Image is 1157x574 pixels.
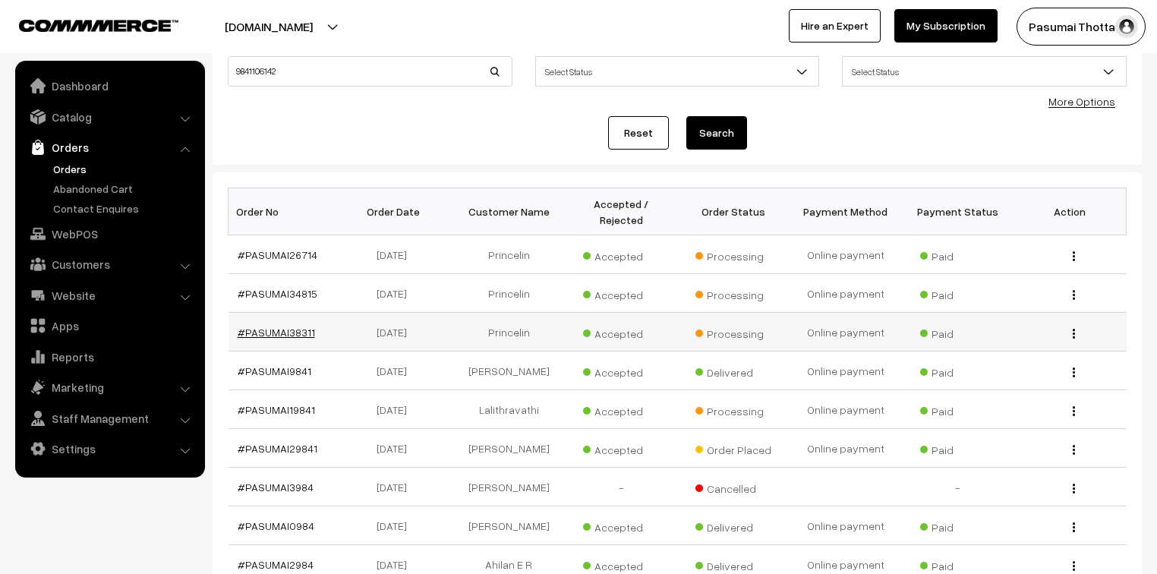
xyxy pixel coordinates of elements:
img: Menu [1073,522,1075,532]
span: Accepted [583,554,659,574]
span: Accepted [583,361,659,380]
td: [DATE] [340,390,452,429]
span: Paid [920,283,996,303]
td: [DATE] [340,429,452,468]
button: Pasumai Thotta… [1017,8,1146,46]
a: Customers [19,251,200,278]
span: Paid [920,438,996,458]
a: #PASUMAI19841 [238,403,315,416]
td: [DATE] [340,468,452,506]
td: Online payment [790,506,902,545]
a: Marketing [19,374,200,401]
td: [PERSON_NAME] [452,429,565,468]
th: Payment Method [790,188,902,235]
th: Payment Status [902,188,1014,235]
button: [DOMAIN_NAME] [172,8,366,46]
img: Menu [1073,561,1075,571]
td: Online payment [790,274,902,313]
td: [PERSON_NAME] [452,468,565,506]
img: Menu [1073,484,1075,494]
a: #PASUMAI9841 [238,364,311,377]
span: Select Status [536,58,819,85]
img: Menu [1073,445,1075,455]
td: Online payment [790,313,902,352]
span: Delivered [695,361,771,380]
span: Paid [920,244,996,264]
td: - [902,468,1014,506]
span: Select Status [842,56,1127,87]
a: #PASUMAI0984 [238,519,314,532]
span: Paid [920,554,996,574]
span: Delivered [695,554,771,574]
th: Action [1014,188,1127,235]
a: Dashboard [19,72,200,99]
a: COMMMERCE [19,15,152,33]
a: #PASUMAI38311 [238,326,315,339]
span: Delivered [695,516,771,535]
td: Lalithravathi [452,390,565,429]
img: user [1115,15,1138,38]
a: #PASUMAI26714 [238,248,317,261]
span: Paid [920,361,996,380]
span: Accepted [583,438,659,458]
span: Processing [695,399,771,419]
td: Princelin [452,235,565,274]
a: Reports [19,343,200,371]
td: Online payment [790,390,902,429]
th: Accepted / Rejected [565,188,677,235]
span: Select Status [535,56,820,87]
th: Order Status [677,188,790,235]
img: Menu [1073,251,1075,261]
td: Online payment [790,352,902,390]
td: [PERSON_NAME] [452,352,565,390]
a: #PASUMAI29841 [238,442,317,455]
a: Reset [608,116,669,150]
a: Orders [19,134,200,161]
td: Princelin [452,313,565,352]
a: #PASUMAI3984 [238,481,314,494]
span: Order Placed [695,438,771,458]
span: Accepted [583,244,659,264]
td: [DATE] [340,352,452,390]
span: Processing [695,322,771,342]
a: Staff Management [19,405,200,432]
img: Menu [1073,329,1075,339]
td: [DATE] [340,274,452,313]
td: Princelin [452,274,565,313]
img: Menu [1073,290,1075,300]
span: Accepted [583,283,659,303]
input: Order Id / Customer Name / Customer Email / Customer Phone [228,56,512,87]
th: Customer Name [452,188,565,235]
span: Accepted [583,399,659,419]
a: WebPOS [19,220,200,248]
span: Accepted [583,516,659,535]
span: Paid [920,322,996,342]
span: Paid [920,399,996,419]
a: More Options [1048,95,1115,108]
a: Abandoned Cart [49,181,200,197]
span: Select Status [843,58,1126,85]
a: #PASUMAI34815 [238,287,317,300]
td: Online payment [790,235,902,274]
td: - [565,468,677,506]
a: Hire an Expert [789,9,881,43]
a: Catalog [19,103,200,131]
td: [PERSON_NAME] [452,506,565,545]
td: [DATE] [340,235,452,274]
td: [DATE] [340,506,452,545]
a: My Subscription [894,9,998,43]
th: Order Date [340,188,452,235]
td: [DATE] [340,313,452,352]
span: Paid [920,516,996,535]
td: Online payment [790,429,902,468]
span: Cancelled [695,477,771,497]
a: Orders [49,161,200,177]
span: Processing [695,244,771,264]
span: Accepted [583,322,659,342]
img: COMMMERCE [19,20,178,31]
a: #PASUMAI2984 [238,558,314,571]
a: Settings [19,435,200,462]
a: Contact Enquires [49,200,200,216]
a: Website [19,282,200,309]
img: Menu [1073,406,1075,416]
